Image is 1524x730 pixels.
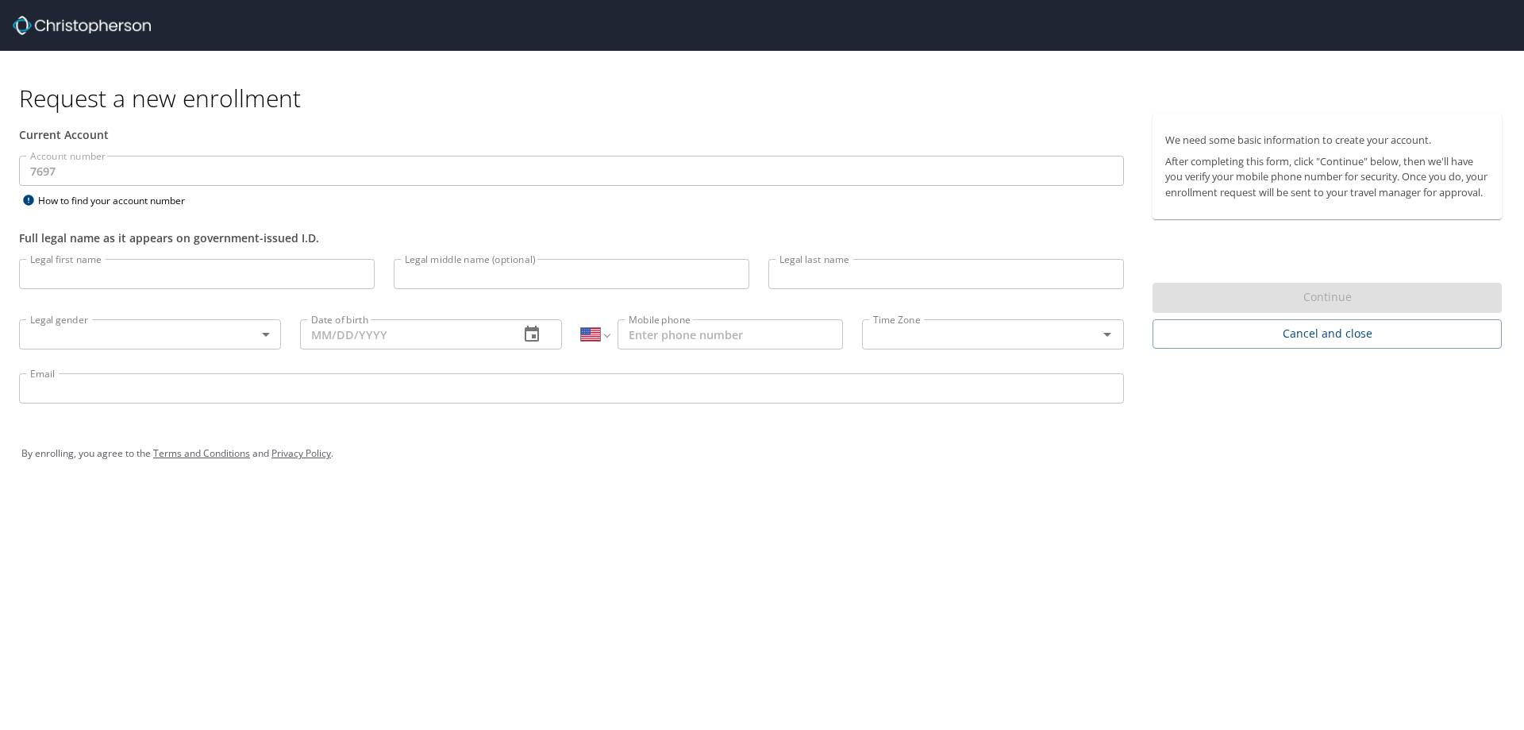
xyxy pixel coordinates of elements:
[300,319,506,350] input: MM/DD/YYYY
[19,126,1124,143] div: Current Account
[1153,319,1502,349] button: Cancel and close
[19,83,1514,114] h1: Request a new enrollment
[1165,133,1489,148] p: We need some basic information to create your account.
[1096,323,1118,346] button: Open
[153,446,250,460] a: Terms and Conditions
[19,191,217,211] div: How to find your account number
[1165,154,1489,200] p: After completing this form, click "Continue" below, then we'll have you verify your mobile phone ...
[21,434,1503,473] div: By enrolling, you agree to the and .
[19,319,281,350] div: ​
[1165,324,1489,344] span: Cancel and close
[618,319,843,350] input: Enter phone number
[19,230,1124,246] div: Full legal name as it appears on government-issued I.D.
[13,16,151,35] img: cbt logo
[271,446,331,460] a: Privacy Policy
